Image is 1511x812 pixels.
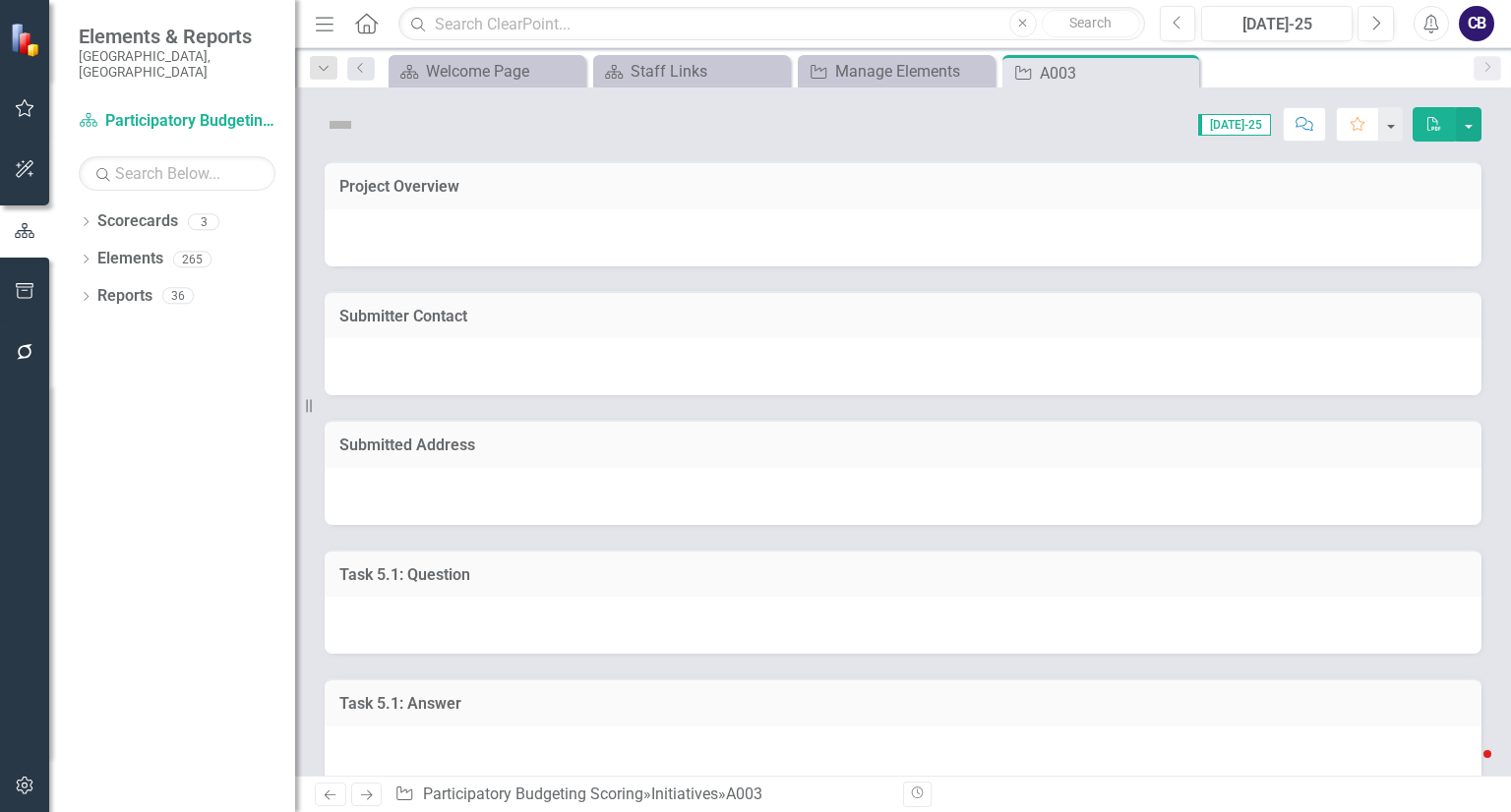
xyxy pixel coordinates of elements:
div: Welcome Page [426,59,580,84]
div: [DATE]-25 [1208,13,1346,36]
button: CB [1459,6,1494,41]
span: Search [1069,15,1112,30]
div: A003 [1040,61,1194,86]
img: Not Defined [325,109,356,141]
h3: Submitted Address [339,436,1467,454]
iframe: Intercom live chat [1444,745,1491,792]
img: ClearPoint Strategy [10,23,44,57]
a: Manage Elements [803,59,990,84]
h3: Task 5.1: Question [339,566,1467,584]
small: [GEOGRAPHIC_DATA], [GEOGRAPHIC_DATA] [79,48,275,81]
span: Elements & Reports [79,25,275,48]
button: Search [1042,10,1140,37]
input: Search ClearPoint... [398,7,1144,41]
a: Participatory Budgeting Scoring [423,784,643,803]
a: Reports [97,285,152,308]
h3: Task 5.1: Answer [339,695,1467,713]
h3: Submitter Contact [339,308,1467,325]
a: Initiatives [651,784,718,803]
h3: Project Overview [339,178,1467,196]
div: Staff Links [631,59,785,84]
button: [DATE]-25 [1201,6,1353,41]
input: Search Below... [79,156,275,191]
a: Welcome Page [393,59,580,84]
div: Manage Elements [835,59,990,84]
a: Staff Links [598,59,785,84]
span: [DATE]-25 [1198,114,1271,136]
div: A003 [726,784,762,803]
div: 3 [188,213,219,230]
a: Elements [97,248,163,270]
div: 36 [162,288,194,305]
div: » » [394,783,888,806]
a: Scorecards [97,210,178,233]
a: Participatory Budgeting Scoring [79,110,275,133]
div: 265 [173,251,212,267]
